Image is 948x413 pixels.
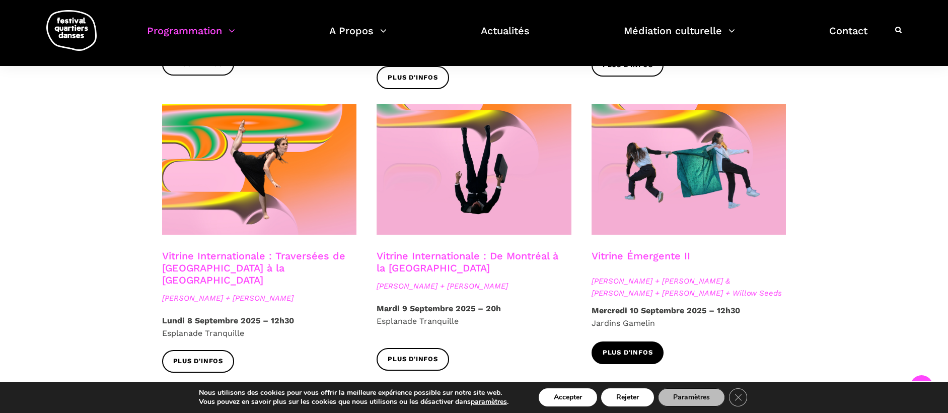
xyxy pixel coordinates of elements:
p: Nous utilisons des cookies pour vous offrir la meilleure expérience possible sur notre site web. [199,388,508,397]
span: Plus d'infos [603,348,653,358]
span: Jardins Gamelin [592,318,655,328]
a: Plus d'infos [377,348,449,371]
strong: Mardi 9 Septembre 2025 – 20h [377,304,501,313]
a: Actualités [481,22,530,52]
a: Programmation [147,22,235,52]
button: Rejeter [601,388,654,406]
strong: Lundi 8 Septembre 2025 – 12h30 [162,316,294,325]
a: Vitrine Émergente II [592,250,690,262]
span: Plus d'infos [173,356,224,367]
span: [PERSON_NAME] + [PERSON_NAME] [162,292,357,304]
a: Plus d'infos [162,350,235,373]
strong: Mercredi 10 Septembre 2025 – 12h30 [592,306,740,315]
img: logo-fqd-med [46,10,97,51]
a: Contact [829,22,867,52]
a: A Propos [329,22,387,52]
a: Plus d'infos [592,341,664,364]
p: Vous pouvez en savoir plus sur les cookies que nous utilisons ou les désactiver dans . [199,397,508,406]
span: [PERSON_NAME] + [PERSON_NAME] & [PERSON_NAME] + [PERSON_NAME] + Willow Seeds [592,275,786,299]
span: Esplanade Tranquille [162,328,244,338]
span: Plus d'infos [388,73,438,83]
a: Plus d'infos [377,66,449,89]
a: Vitrine Internationale : De Montréal à la [GEOGRAPHIC_DATA] [377,250,558,274]
a: Médiation culturelle [624,22,735,52]
button: Paramètres [658,388,725,406]
span: [PERSON_NAME] + [PERSON_NAME] [377,280,571,292]
button: paramètres [471,397,507,406]
span: Esplanade Tranquille [377,316,459,326]
button: Accepter [539,388,597,406]
button: Close GDPR Cookie Banner [729,388,747,406]
a: Vitrine Internationale : Traversées de [GEOGRAPHIC_DATA] à la [GEOGRAPHIC_DATA] [162,250,345,286]
span: Plus d'infos [388,354,438,365]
